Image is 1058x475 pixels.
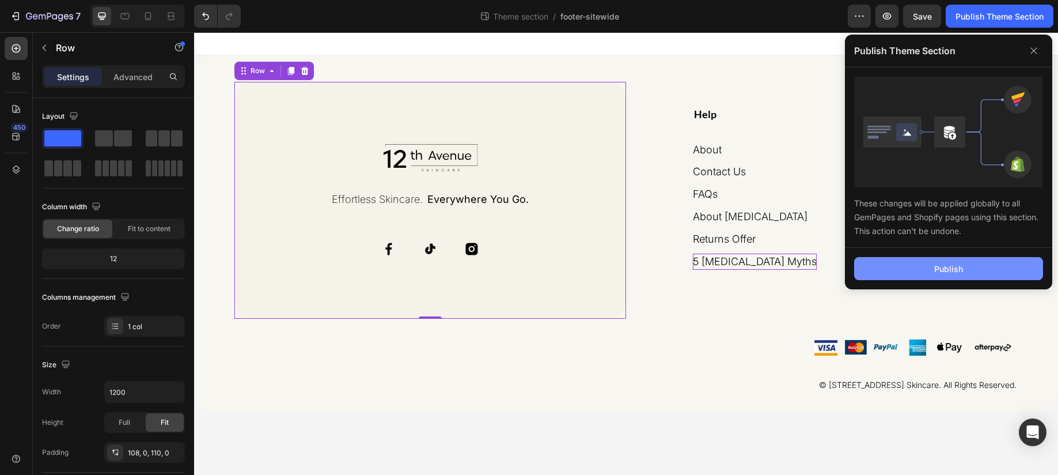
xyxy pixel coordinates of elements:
p: © [STREET_ADDRESS] Skincare. All Rights Reserved. [625,348,822,358]
span: Theme section [491,10,551,22]
iframe: Design area [194,32,1058,475]
div: Padding [42,447,69,458]
img: gempages_562170836807582724-bd4bf088-a0c2-4234-bbed-df04a5095b1f.png [650,307,673,323]
img: gempages_562170836807582724-8d0a16d6-701b-4ef7-9422-eda0adf382c8.png [711,307,737,323]
button: Save [903,5,941,28]
a: Privacy [715,154,750,171]
span: Save [913,12,932,21]
button: Publish [854,257,1043,280]
div: Row [54,33,73,44]
span: Fit [161,417,169,428]
img: gempages_562170836807582724-9102c2ad-39ad-45ef-8b82-a73a26141252.png [620,307,644,325]
span: footer-sitewide [560,10,619,22]
p: Everywhere You Go. [233,159,335,175]
button: 7 [5,5,86,28]
a: About [499,110,528,126]
div: 1 col [128,322,182,332]
p: Publish Theme Section [854,44,955,58]
a: Contact Us [499,131,552,148]
a: Returns [715,131,751,148]
div: 450 [11,123,28,132]
div: Column width [42,199,103,215]
div: Height [42,417,63,428]
div: 108, 0, 110, 0 [128,448,182,458]
img: gempages_562170836807582724-16d6fb6d-4bac-473e-8492-5d3de8d8d4c9.png [742,307,768,323]
p: Settings [57,71,89,83]
img: gempages_562170836807582724-4b563eaf-85bf-436d-968d-18d0026b1d7f.png [774,307,824,324]
div: Order [42,321,61,331]
a: About [MEDICAL_DATA] [499,176,613,193]
span: Fit to content [128,224,170,234]
h2: Policies [715,75,753,90]
button: Publish Theme Section [946,5,1053,28]
p: Advanced [113,71,153,83]
a: FAQs [499,154,524,171]
p: 5 [MEDICAL_DATA] Myths [499,221,623,238]
div: Publish [934,263,963,275]
a: Terms [715,176,744,193]
input: Auto [105,382,184,402]
a: Shipping [715,110,757,126]
p: 7 [75,9,81,23]
img: gempages_562170836807582724-78851c21-abfa-4b2c-8d95-a0703c649037.png [679,307,705,323]
div: Layout [42,109,81,125]
div: These changes will be applied globally to all GemPages and Shopify pages using this section. This... [854,187,1043,238]
div: Publish Theme Section [955,10,1044,22]
div: Undo/Redo [194,5,241,28]
span: / [553,10,556,22]
span: Change ratio [57,224,99,234]
div: 12 [44,251,183,267]
span: Full [119,417,130,428]
p: Row [56,41,154,55]
div: Size [42,357,73,373]
h2: Help [499,75,524,90]
a: Rich Text Editor. Editing area: main [499,221,623,238]
div: Open Intercom Messenger [1019,419,1046,446]
a: Returns Offer [499,199,562,216]
div: Columns management [42,290,132,306]
div: Width [42,387,61,397]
